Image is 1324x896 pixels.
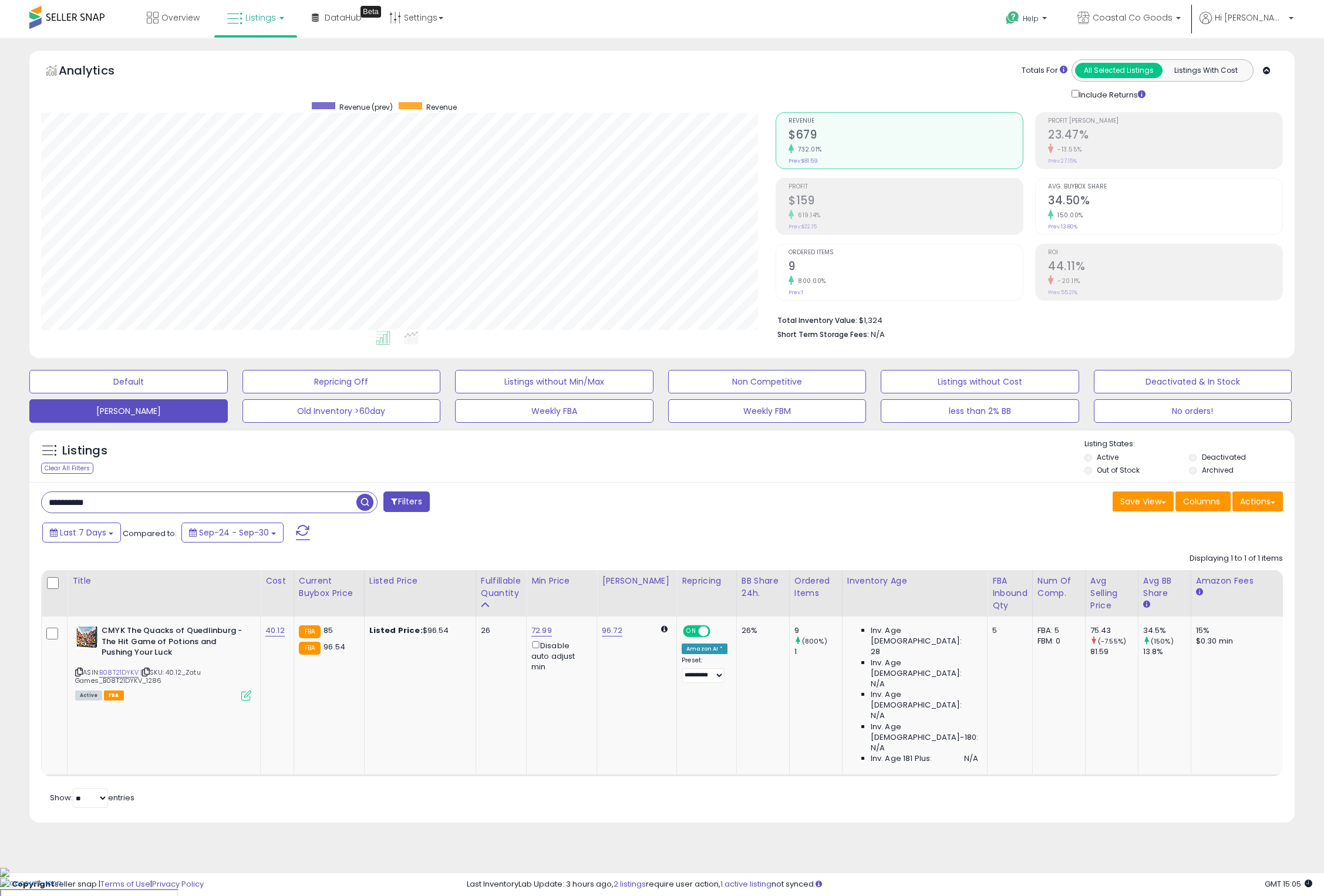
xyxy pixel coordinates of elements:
button: Repricing Off [242,370,441,393]
div: [PERSON_NAME] [602,575,672,587]
small: Prev: 55.21% [1048,289,1077,296]
button: Listings With Cost [1162,63,1249,78]
span: Coastal Co Goods [1093,12,1173,23]
span: Last 7 Days [60,527,106,538]
span: Inv. Age 181 Plus: [871,753,932,764]
div: Fulfillable Quantity [481,575,521,599]
button: Weekly FBM [668,399,867,423]
span: DataHub [325,12,362,23]
small: Prev: 27.15% [1048,157,1077,164]
small: Prev: $81.59 [789,157,818,164]
button: [PERSON_NAME] [29,399,228,423]
div: Displaying 1 to 1 of 1 items [1190,553,1283,564]
small: -13.55% [1053,145,1082,154]
h2: 23.47% [1048,128,1282,144]
span: OFF [709,626,727,636]
span: Revenue (prev) [339,102,393,112]
i: Get Help [1005,11,1020,25]
h2: $159 [789,194,1023,210]
small: Avg BB Share. [1143,599,1150,610]
span: Compared to: [123,528,177,539]
div: Disable auto adjust min [531,639,588,672]
small: (150%) [1151,636,1174,646]
div: Avg BB Share [1143,575,1186,599]
span: ROI [1048,250,1282,256]
span: | SKU: 40.12_Zatu Games_B08T21DYKV_1286 [75,668,201,685]
b: CMYK The Quacks of Quedlinburg - The Hit Game of Potions and Pushing Your Luck [102,625,244,661]
h5: Analytics [59,62,137,82]
span: Inv. Age [DEMOGRAPHIC_DATA]: [871,625,978,646]
div: 15% [1196,625,1293,636]
div: Tooltip anchor [361,6,381,18]
div: BB Share 24h. [742,575,784,599]
small: FBA [299,625,321,638]
button: Actions [1232,491,1283,511]
div: $0.30 min [1196,636,1293,646]
h2: 44.11% [1048,260,1282,275]
h5: Listings [62,443,107,459]
button: Deactivated & In Stock [1094,370,1292,393]
label: Archived [1202,465,1234,475]
div: Cost [265,575,289,587]
button: Last 7 Days [42,523,121,543]
span: N/A [871,743,885,753]
small: Prev: 13.80% [1048,223,1077,230]
span: Ordered Items [789,250,1023,256]
span: 28 [871,646,880,657]
label: Deactivated [1202,452,1246,462]
span: N/A [964,753,978,764]
span: N/A [871,679,885,689]
small: 150.00% [1053,211,1083,220]
div: Title [72,575,255,587]
label: Active [1097,452,1119,462]
span: Profit [PERSON_NAME] [1048,118,1282,124]
div: Listed Price [369,575,471,587]
div: Preset: [682,656,727,683]
div: Amazon Fees [1196,575,1298,587]
div: 26 [481,625,517,636]
span: Inv. Age [DEMOGRAPHIC_DATA]-180: [871,722,978,743]
p: Listing States: [1084,439,1295,450]
span: Help [1023,14,1039,23]
button: Default [29,370,228,393]
h2: 9 [789,260,1023,275]
b: Total Inventory Value: [777,315,857,325]
div: 1 [794,646,842,657]
a: 96.72 [602,625,622,636]
small: -20.11% [1053,277,1080,285]
a: 72.99 [531,625,552,636]
span: Listings [245,12,276,23]
div: 13.8% [1143,646,1191,657]
button: less than 2% BB [881,399,1079,423]
div: 26% [742,625,780,636]
span: N/A [871,329,885,340]
span: Avg. Buybox Share [1048,184,1282,190]
div: $96.54 [369,625,467,636]
span: 85 [324,625,333,636]
div: FBA: 5 [1037,625,1076,636]
button: All Selected Listings [1075,63,1163,78]
h2: 34.50% [1048,194,1282,210]
span: Hi [PERSON_NAME] [1215,12,1285,23]
span: ON [684,626,699,636]
div: FBA inbound Qty [992,575,1027,612]
button: Non Competitive [668,370,867,393]
span: Sep-24 - Sep-30 [199,527,269,538]
small: Prev: 1 [789,289,803,296]
span: Overview [161,12,200,23]
button: Weekly FBA [455,399,653,423]
div: Current Buybox Price [299,575,359,599]
div: 75.43 [1090,625,1138,636]
span: Profit [789,184,1023,190]
div: Inventory Age [847,575,982,587]
span: 96.54 [324,641,345,652]
div: Min Price [531,575,592,587]
b: Listed Price: [369,625,423,636]
span: Show: entries [50,792,134,803]
div: 5 [992,625,1023,636]
a: B08T21DYKV [99,668,139,678]
span: N/A [871,710,885,721]
small: Amazon Fees. [1196,587,1203,598]
a: Hi [PERSON_NAME] [1200,12,1293,38]
span: Revenue [789,118,1023,124]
